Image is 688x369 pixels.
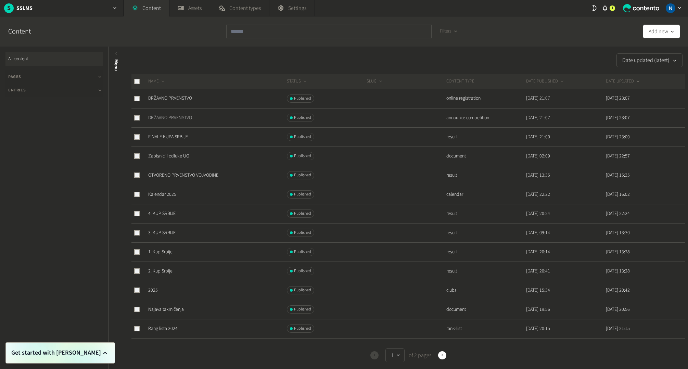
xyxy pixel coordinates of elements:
time: [DATE] 15:35 [606,172,630,179]
span: Published [294,230,311,236]
span: Pages [8,74,21,80]
button: Date updated (latest) [616,53,683,67]
span: Entries [8,87,26,93]
td: clubs [446,281,526,300]
span: Get started with [PERSON_NAME] [11,348,101,358]
a: Kalendar 2025 [148,191,176,198]
time: [DATE] 13:35 [526,172,550,179]
a: 1. Kup Srbije [148,249,173,255]
time: [DATE] 23:00 [606,133,630,140]
a: Najava takmičenja [148,306,184,313]
td: calendar [446,185,526,204]
td: result [446,223,526,242]
span: Published [294,249,311,255]
td: document [446,147,526,166]
span: Published [294,115,311,121]
button: DATE PUBLISHED [526,78,565,85]
a: DRŽAVNO PRVENSTVO [148,114,192,121]
time: [DATE] 22:24 [606,210,630,217]
td: rank-list [446,319,526,338]
a: OTVORENO PRVENSTVO VOJVODINE [148,172,218,179]
td: result [446,127,526,147]
time: [DATE] 13:28 [606,249,630,255]
span: Published [294,306,311,313]
td: document [446,300,526,319]
time: [DATE] 13:28 [606,268,630,275]
time: [DATE] 20:24 [526,210,550,217]
time: [DATE] 23:07 [606,114,630,121]
span: Published [294,172,311,178]
button: SLUG [367,78,383,85]
span: Published [294,191,311,198]
td: result [446,242,526,262]
time: [DATE] 15:34 [526,287,550,294]
time: [DATE] 16:02 [606,191,630,198]
time: [DATE] 13:30 [606,229,630,236]
a: All content [5,52,103,66]
a: 2025 [148,287,158,294]
time: [DATE] 02:09 [526,153,550,160]
time: [DATE] 20:14 [526,249,550,255]
time: [DATE] 22:22 [526,191,550,198]
td: online registration [446,89,526,108]
span: Published [294,211,311,217]
span: Published [294,96,311,102]
h2: SSLMS [16,4,33,12]
span: 1 [611,5,613,11]
button: DATE UPDATED [606,78,641,85]
span: Published [294,268,311,274]
button: STATUS [287,78,308,85]
time: [DATE] 19:56 [526,306,550,313]
time: [DATE] 20:15 [526,325,550,332]
time: [DATE] 21:07 [526,114,550,121]
button: Get started with [PERSON_NAME] [11,348,109,358]
img: Nemanja Smiljanic [666,3,675,13]
button: 1 [385,348,405,362]
time: [DATE] 22:57 [606,153,630,160]
span: of 2 pages [407,351,431,359]
time: [DATE] 20:42 [606,287,630,294]
span: S [4,3,14,13]
a: 2. Kup Srbije [148,268,173,275]
span: Published [294,153,311,159]
th: CONTENT TYPE [446,74,526,89]
time: [DATE] 21:15 [606,325,630,332]
span: Settings [288,4,306,12]
span: Filters [440,28,451,35]
a: Rang lista 2024 [148,325,178,332]
time: [DATE] 20:56 [606,306,630,313]
button: Add new [643,25,680,38]
button: NAME [148,78,166,85]
a: FINALE KUPA SRBIJE [148,133,188,140]
td: result [446,204,526,223]
a: Zapisnici i odluke UO [148,153,189,160]
time: [DATE] 23:07 [606,95,630,102]
td: result [446,262,526,281]
td: result [446,166,526,185]
span: Published [294,287,311,293]
span: Published [294,326,311,332]
time: [DATE] 20:41 [526,268,550,275]
time: [DATE] 21:00 [526,133,550,140]
time: [DATE] 09:14 [526,229,550,236]
h2: Content [8,26,47,37]
td: result [446,338,526,357]
a: DRŽAVNO PRVENSTVO [148,95,192,102]
time: [DATE] 21:07 [526,95,550,102]
span: Menu [113,59,120,71]
span: Content types [229,4,261,12]
td: announce competition [446,108,526,127]
span: Published [294,134,311,140]
a: 4. KUP SRBIJE [148,210,176,217]
button: Filters [434,25,463,38]
a: 3. KUP SRBIJE [148,229,176,236]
